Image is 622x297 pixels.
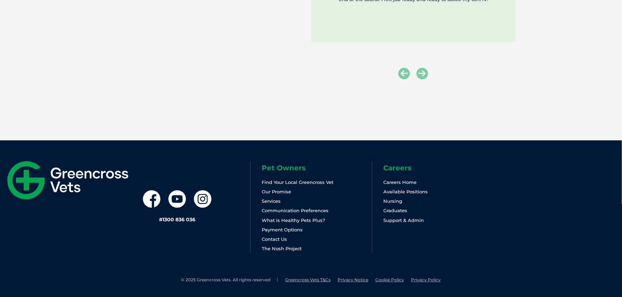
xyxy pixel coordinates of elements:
li: © 2025 Greencross Vets. All rights reserved [181,277,279,283]
a: Greencross Vets T&Cs [285,277,331,282]
a: Nursing [383,198,402,204]
h6: Pet Owners [262,164,372,171]
a: What is Healthy Pets Plus? [262,217,325,223]
a: Graduates [383,208,407,213]
a: Communication Preferences [262,208,328,213]
a: Available Positions [383,189,428,194]
a: Find Your Local Greencross Vet [262,179,333,185]
a: Support & Admin [383,217,424,223]
a: Our Promise [262,189,291,194]
a: Privacy Policy [411,277,441,282]
span: # [159,216,162,223]
h6: Careers [383,164,493,171]
a: Contact Us [262,236,287,242]
a: Payment Options [262,227,303,232]
a: The Nosh Project [262,246,302,251]
a: Privacy Notice [338,277,369,282]
a: Services [262,198,281,204]
a: Careers Home [383,179,417,185]
a: Cookie Policy [376,277,404,282]
a: #1300 836 036 [159,216,195,223]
